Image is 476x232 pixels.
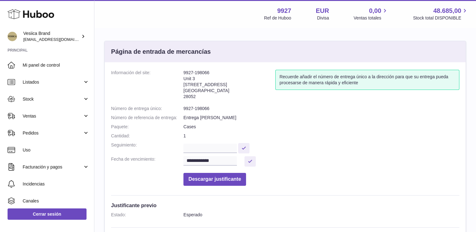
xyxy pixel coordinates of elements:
[111,202,459,209] h3: Justificante previo
[23,147,89,153] span: Uso
[8,32,17,41] img: logistic@vesiica.com
[183,115,459,121] dd: Entrega [PERSON_NAME]
[23,37,92,42] span: [EMAIL_ADDRESS][DOMAIN_NAME]
[111,124,183,130] dt: Paquete:
[23,30,80,42] div: Vesiica Brand
[111,70,183,102] dt: Información del site:
[23,181,89,187] span: Incidencias
[111,142,183,153] dt: Seguimiento:
[183,124,459,130] dd: Cases
[354,15,389,21] span: Ventas totales
[317,15,329,21] div: Divisa
[23,62,89,68] span: Mi panel de control
[183,70,275,102] address: 9927-198066 Unit 3 [STREET_ADDRESS] [GEOGRAPHIC_DATA] 28052
[264,15,291,21] div: Ref de Huboo
[183,133,459,139] dd: 1
[275,70,459,90] div: Recuerde añadir el número de entrega único a la dirección para que su entrega pueda procesarse de...
[316,7,329,15] strong: EUR
[23,79,83,85] span: Listados
[183,212,459,218] dd: Esperado
[23,96,83,102] span: Stock
[111,47,211,56] h3: Página de entrada de mercancías
[433,7,461,15] span: 48.685,00
[413,15,468,21] span: Stock total DISPONIBLE
[23,113,83,119] span: Ventas
[111,115,183,121] dt: Número de referencia de entrega:
[369,7,381,15] span: 0,00
[23,198,89,204] span: Canales
[277,7,291,15] strong: 9927
[111,212,183,218] dt: Estado:
[183,173,246,186] button: Descargar justificante
[8,208,87,220] a: Cerrar sesión
[183,106,459,112] dd: 9927-198066
[111,133,183,139] dt: Cantidad:
[354,7,389,21] a: 0,00 Ventas totales
[23,164,83,170] span: Facturación y pagos
[413,7,468,21] a: 48.685,00 Stock total DISPONIBLE
[111,106,183,112] dt: Número de entrega único:
[111,156,183,167] dt: Fecha de vencimiento:
[23,130,83,136] span: Pedidos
